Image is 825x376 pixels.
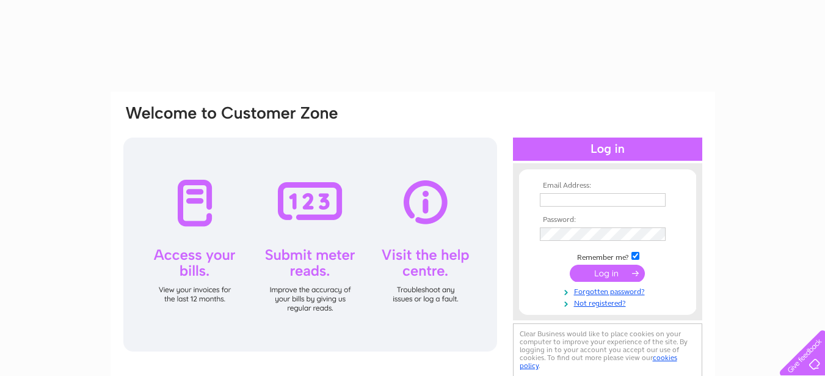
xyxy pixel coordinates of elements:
a: Forgotten password? [540,285,678,297]
a: cookies policy [520,353,677,370]
input: Submit [570,265,645,282]
td: Remember me? [537,250,678,262]
a: Not registered? [540,297,678,308]
th: Password: [537,216,678,224]
th: Email Address: [537,182,678,190]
